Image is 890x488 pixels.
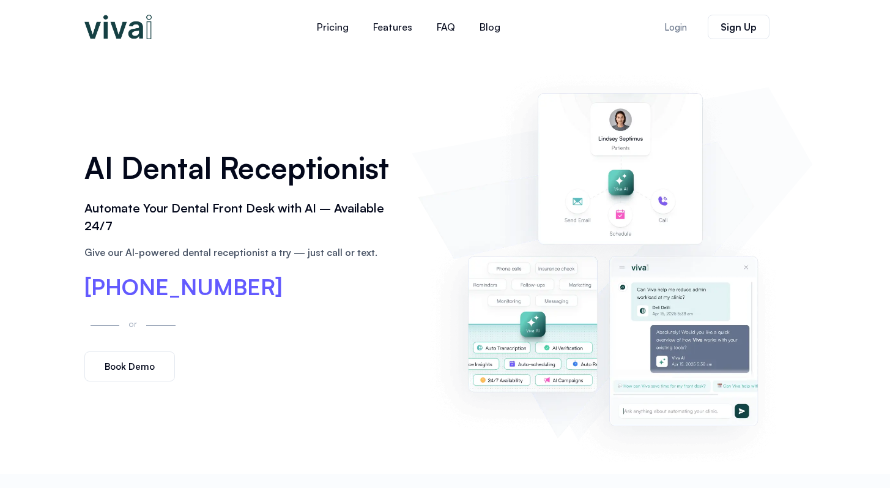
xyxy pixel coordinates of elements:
[425,12,467,42] a: FAQ
[84,245,400,260] p: Give our AI-powered dental receptionist a try — just call or text.
[84,200,400,235] h2: Automate Your Dental Front Desk with AI – Available 24/7
[467,12,513,42] a: Blog
[84,146,400,189] h1: AI Dental Receptionist
[721,22,757,32] span: Sign Up
[418,66,806,462] img: AI dental receptionist dashboard – virtual receptionist dental office
[84,351,175,381] a: Book Demo
[305,12,361,42] a: Pricing
[105,362,155,371] span: Book Demo
[231,12,586,42] nav: Menu
[664,23,687,32] span: Login
[708,15,769,39] a: Sign Up
[650,15,702,39] a: Login
[84,276,283,298] a: [PHONE_NUMBER]
[361,12,425,42] a: Features
[125,317,140,331] p: or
